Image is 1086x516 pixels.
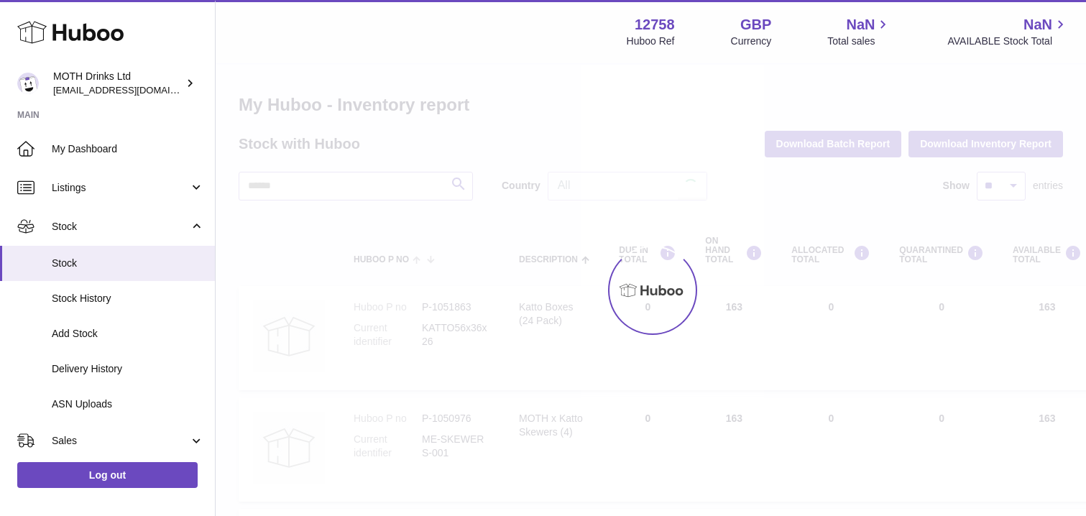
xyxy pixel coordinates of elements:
[52,327,204,341] span: Add Stock
[52,220,189,234] span: Stock
[52,181,189,195] span: Listings
[827,34,891,48] span: Total sales
[17,73,39,94] img: orders@mothdrinks.com
[53,84,211,96] span: [EMAIL_ADDRESS][DOMAIN_NAME]
[52,257,204,270] span: Stock
[17,462,198,488] a: Log out
[52,292,204,305] span: Stock History
[731,34,772,48] div: Currency
[52,397,204,411] span: ASN Uploads
[846,15,875,34] span: NaN
[52,362,204,376] span: Delivery History
[947,15,1069,48] a: NaN AVAILABLE Stock Total
[827,15,891,48] a: NaN Total sales
[52,142,204,156] span: My Dashboard
[1023,15,1052,34] span: NaN
[52,434,189,448] span: Sales
[627,34,675,48] div: Huboo Ref
[947,34,1069,48] span: AVAILABLE Stock Total
[740,15,771,34] strong: GBP
[53,70,183,97] div: MOTH Drinks Ltd
[635,15,675,34] strong: 12758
